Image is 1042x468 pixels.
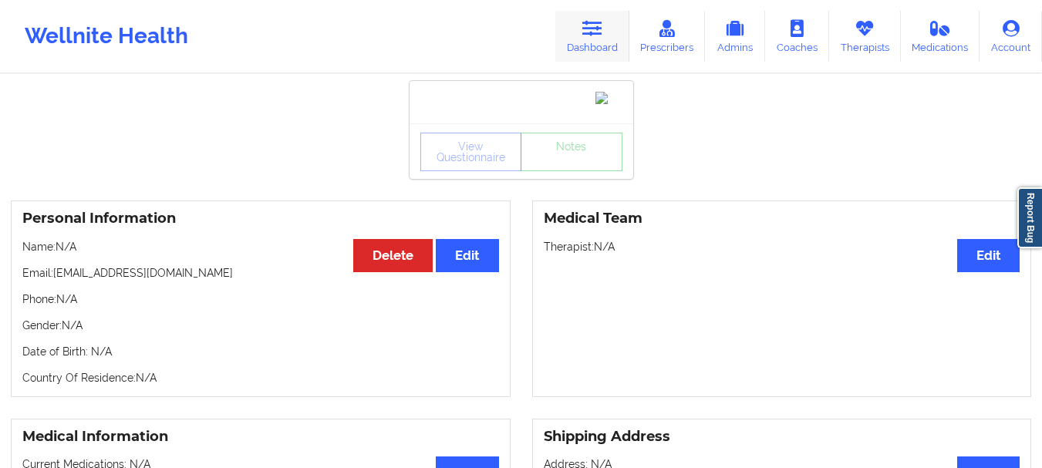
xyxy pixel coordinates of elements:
[436,239,498,272] button: Edit
[22,265,499,281] p: Email: [EMAIL_ADDRESS][DOMAIN_NAME]
[555,11,629,62] a: Dashboard
[980,11,1042,62] a: Account
[705,11,765,62] a: Admins
[544,428,1020,446] h3: Shipping Address
[22,428,499,446] h3: Medical Information
[22,291,499,307] p: Phone: N/A
[353,239,433,272] button: Delete
[829,11,901,62] a: Therapists
[544,239,1020,254] p: Therapist: N/A
[629,11,706,62] a: Prescribers
[544,210,1020,227] h3: Medical Team
[22,239,499,254] p: Name: N/A
[901,11,980,62] a: Medications
[957,239,1020,272] button: Edit
[22,318,499,333] p: Gender: N/A
[22,344,499,359] p: Date of Birth: N/A
[1017,187,1042,248] a: Report Bug
[765,11,829,62] a: Coaches
[22,370,499,386] p: Country Of Residence: N/A
[595,92,622,104] img: Image%2Fplaceholer-image.png
[22,210,499,227] h3: Personal Information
